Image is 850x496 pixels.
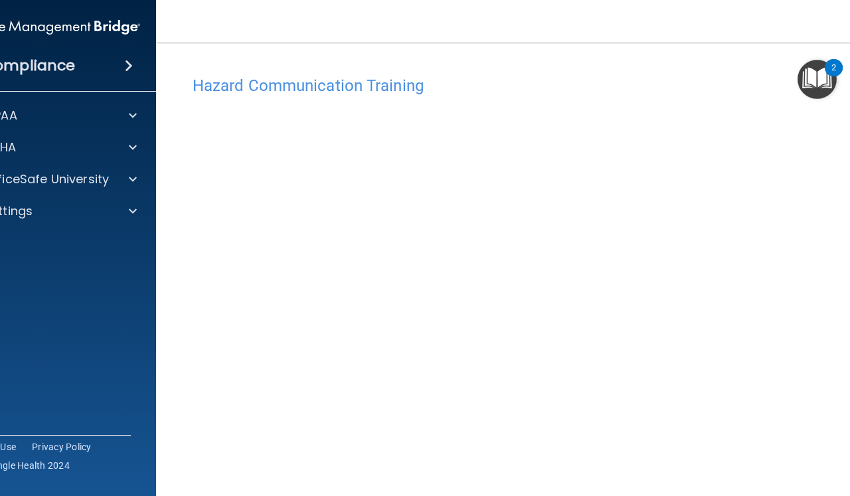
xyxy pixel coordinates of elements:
[798,60,837,99] button: Open Resource Center, 2 new notifications
[32,440,92,454] a: Privacy Policy
[831,68,836,85] div: 2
